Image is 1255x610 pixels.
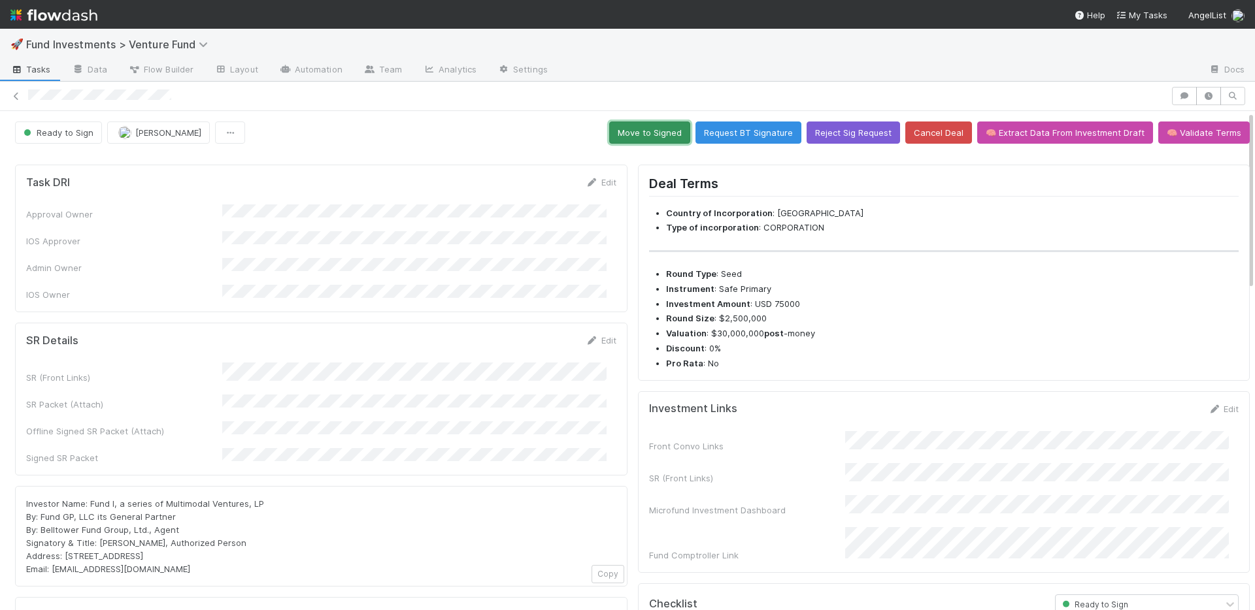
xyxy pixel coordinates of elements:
[26,425,222,438] div: Offline Signed SR Packet (Attach)
[487,60,558,81] a: Settings
[649,440,845,453] div: Front Convo Links
[666,342,1239,355] li: : 0%
[666,222,759,233] strong: Type of incorporation
[26,38,214,51] span: Fund Investments > Venture Fund
[649,472,845,485] div: SR (Front Links)
[15,121,102,144] button: Ready to Sign
[26,498,264,574] span: Investor Name: Fund I, a series of Multimodal Ventures, LP By: Fund GP, LLC its General Partner B...
[649,176,1239,196] h2: Deal Terms
[1060,600,1128,609] span: Ready to Sign
[10,4,97,26] img: logo-inverted-e16ddd16eac7371096b0.svg
[26,261,222,274] div: Admin Owner
[666,343,705,353] strong: Discount
[1231,9,1245,22] img: avatar_ddac2f35-6c49-494a-9355-db49d32eca49.png
[649,402,737,415] h5: Investment Links
[649,504,845,517] div: Microfund Investment Dashboard
[107,121,210,144] button: [PERSON_NAME]
[10,39,24,50] span: 🚀
[1116,10,1167,20] span: My Tasks
[26,398,222,411] div: SR Packet (Attach)
[1208,404,1239,414] a: Edit
[586,177,616,187] a: Edit
[666,268,716,279] strong: Round Type
[1116,8,1167,22] a: My Tasks
[204,60,269,81] a: Layout
[1158,121,1250,144] button: 🧠 Validate Terms
[26,451,222,464] div: Signed SR Packet
[977,121,1153,144] button: 🧠 Extract Data From Investment Draft
[269,60,353,81] a: Automation
[666,328,707,338] strong: Valuation
[118,60,204,81] a: Flow Builder
[26,176,70,189] h5: Task DRI
[764,328,784,338] strong: post
[666,268,1239,281] li: : Seed
[666,283,714,294] strong: Instrument
[128,63,193,76] span: Flow Builder
[666,298,1239,311] li: : USD 75000
[666,358,703,368] strong: Pro Rata
[1188,10,1226,20] span: AngelList
[666,312,1239,325] li: : $2,500,000
[666,327,1239,340] li: : $30,000,000 -money
[26,334,78,347] h5: SR Details
[586,335,616,345] a: Edit
[666,313,714,323] strong: Round Size
[609,121,690,144] button: Move to Signed
[592,565,624,583] button: Copy
[26,234,222,248] div: IOS Approver
[695,121,801,144] button: Request BT Signature
[905,121,972,144] button: Cancel Deal
[666,357,1239,370] li: : No
[135,127,201,138] span: [PERSON_NAME]
[1198,60,1255,81] a: Docs
[21,127,93,138] span: Ready to Sign
[666,207,1239,220] li: : [GEOGRAPHIC_DATA]
[1074,8,1105,22] div: Help
[26,371,222,384] div: SR (Front Links)
[666,283,1239,296] li: : Safe Primary
[666,221,1239,234] li: : CORPORATION
[666,298,750,309] strong: Investment Amount
[26,208,222,221] div: Approval Owner
[666,208,773,218] strong: Country of Incorporation
[61,60,118,81] a: Data
[807,121,900,144] button: Reject Sig Request
[353,60,412,81] a: Team
[649,549,845,562] div: Fund Comptroller Link
[118,126,131,139] img: avatar_ddac2f35-6c49-494a-9355-db49d32eca49.png
[26,288,222,301] div: IOS Owner
[412,60,487,81] a: Analytics
[10,63,51,76] span: Tasks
